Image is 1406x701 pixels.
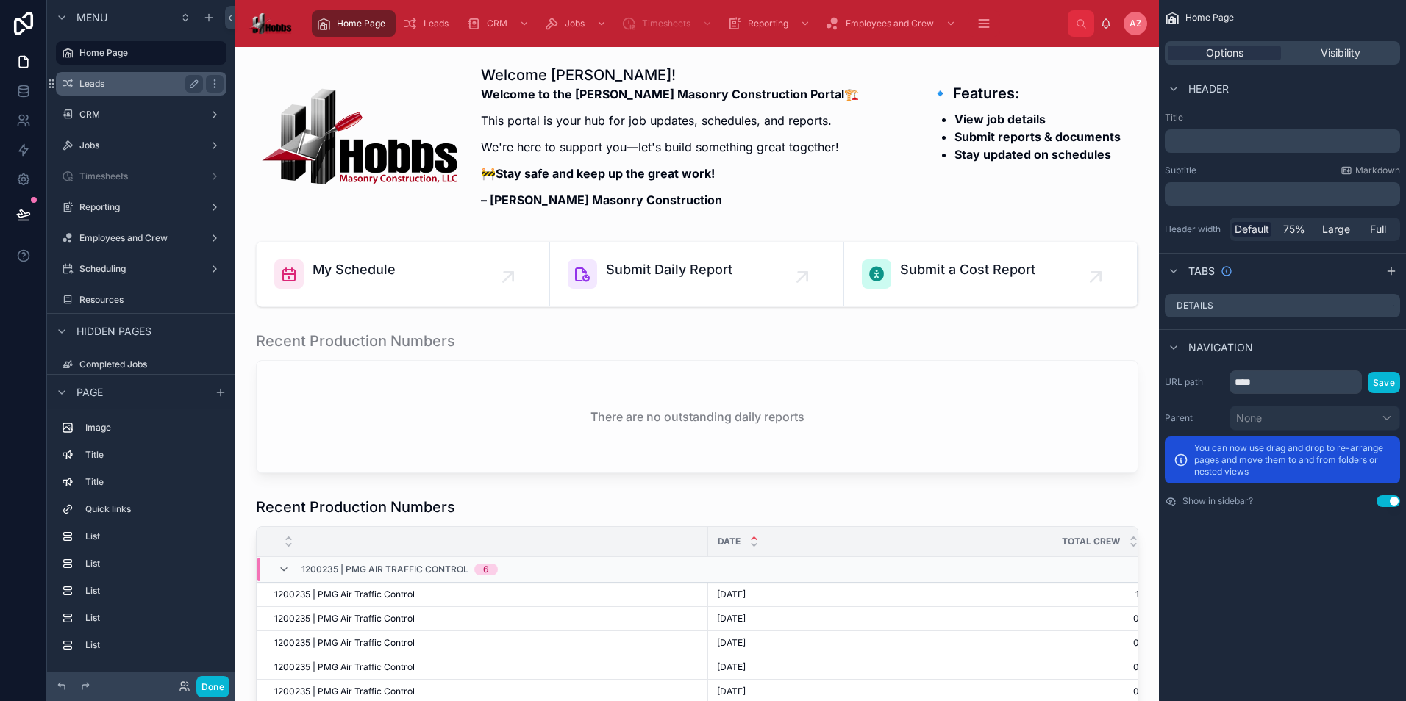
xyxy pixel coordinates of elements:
span: Page [76,385,103,400]
a: 1200235 | PMG Air Traffic Control [274,589,699,600]
button: Done [196,676,229,697]
span: Options [1206,46,1243,60]
a: Reporting [56,195,226,219]
span: Leads [424,18,449,29]
span: Header [1188,82,1229,96]
span: Employees and Crew [846,18,934,29]
label: Leads [79,78,197,90]
button: Save [1368,372,1400,393]
label: List [85,612,221,624]
span: Visibility [1321,46,1360,60]
span: Menu [76,10,107,25]
a: Leads [56,72,226,96]
a: Home Page [56,41,226,65]
a: Leads [399,10,459,37]
a: 1200235 | PMG Air Traffic Control [274,661,699,673]
label: Employees and Crew [79,232,203,244]
label: List [85,531,221,542]
a: Markdown [1341,165,1400,176]
label: Show in sidebar? [1182,495,1253,507]
p: You can now use drag and drop to re-arrange pages and move them to and from folders or nested views [1194,442,1391,478]
a: Home Page [312,10,396,37]
a: 1200235 | PMG Air Traffic Control [274,637,699,649]
span: None [1236,411,1262,425]
span: Date [718,536,741,547]
a: Completed Jobs [56,353,226,376]
label: Title [1165,112,1400,123]
label: Scheduling [79,263,203,275]
a: Reporting [723,10,818,37]
div: 6 [483,564,489,575]
label: CRM [79,109,203,121]
label: Completed Jobs [79,359,224,370]
a: Scheduling [56,257,226,281]
a: Jobs [540,10,614,37]
span: Total Crew [1062,536,1120,547]
label: Details [1177,300,1213,312]
span: Markdown [1355,165,1400,176]
span: CRM [487,18,507,29]
label: List [85,639,221,651]
a: Employees and Crew [56,226,226,250]
span: Reporting [748,18,788,29]
div: scrollable content [1165,129,1400,153]
label: Resources [79,294,224,306]
label: Timesheets [79,170,203,182]
span: 1200235 | PMG Air Traffic Control [274,661,415,673]
span: Navigation [1188,340,1253,355]
span: Home Page [337,18,385,29]
a: Jobs [56,134,226,157]
div: scrollable content [47,409,235,672]
label: Title [85,476,221,488]
span: Hidden pages [76,324,151,339]
label: Reporting [79,201,203,213]
span: Home Page [1185,12,1234,24]
img: App logo [247,12,293,35]
a: CRM [56,103,226,126]
a: 1200235 | PMG Air Traffic Control [274,686,699,697]
span: Full [1370,222,1386,237]
label: Jobs [79,140,203,151]
label: List [85,558,221,569]
a: 1200235 | PMG Air Traffic Control [274,613,699,625]
span: 1200235 | PMG Air Traffic Control [274,613,415,625]
span: Tabs [1188,264,1215,278]
label: Image [85,422,221,434]
a: Timesheets [617,10,720,37]
span: Large [1322,222,1350,237]
label: URL path [1165,376,1224,388]
label: Header width [1165,223,1224,235]
label: Quick links [85,503,221,515]
label: Parent [1165,412,1224,424]
label: List [85,585,221,597]
span: 75% [1283,222,1305,237]
label: Subtitle [1165,165,1196,176]
a: Employees and Crew [821,10,963,37]
label: Home Page [79,47,218,59]
a: Timesheets [56,165,226,188]
div: scrollable content [1165,182,1400,206]
span: AZ [1130,18,1142,29]
label: Title [85,449,221,461]
span: Default [1235,222,1269,237]
span: 1200235 | PMG Air Traffic Control [274,686,415,697]
a: CRM [462,10,537,37]
button: None [1230,406,1400,431]
a: Resources [56,288,226,312]
span: 1200235 | PMG Air Traffic Control [274,637,415,649]
span: Jobs [565,18,585,29]
span: 1200235 | PMG Air Traffic Control [274,589,415,600]
div: scrollable content [304,7,1068,40]
span: 1200235 | PMG Air Traffic Control [301,564,468,575]
span: Timesheets [642,18,690,29]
